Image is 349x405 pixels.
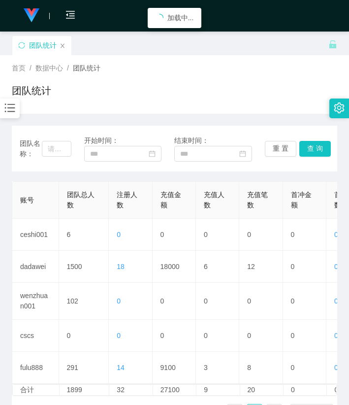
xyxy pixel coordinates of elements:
span: 加载中... [167,14,194,22]
i: 图标: setting [334,102,345,113]
span: 0 [334,263,338,270]
i: 图标: menu-fold [54,0,87,32]
span: 14 [117,364,125,371]
span: / [30,64,32,72]
td: 291 [59,352,109,384]
i: 图标: calendar [239,150,246,157]
td: 0 [283,283,326,320]
td: 0 [239,283,283,320]
img: logo.9652507e.png [24,8,39,22]
span: 0 [334,332,338,339]
td: 1500 [59,251,109,283]
td: 0 [283,251,326,283]
div: 团队统计 [29,36,57,55]
td: 0 [196,283,239,320]
span: 充值笔数 [247,191,268,209]
span: 开始时间： [84,136,119,144]
i: icon: loading [156,14,163,22]
td: 3 [196,352,239,384]
td: 18000 [153,251,196,283]
td: 9 [196,385,240,395]
td: 0 [283,320,326,352]
td: cscs [12,320,59,352]
td: 32 [109,385,153,395]
span: 团队名称： [20,138,42,159]
td: 0 [283,352,326,384]
td: 8 [239,352,283,384]
span: 首页 [12,64,26,72]
span: 团队统计 [73,64,100,72]
span: 0 [117,297,121,305]
span: 团队总人数 [67,191,95,209]
span: 充值人数 [204,191,224,209]
td: 1899 [60,385,110,395]
td: 0 [153,320,196,352]
td: dadawei [12,251,59,283]
i: 图标: bars [3,101,16,114]
td: 0 [59,320,109,352]
td: ceshi001 [12,219,59,251]
td: 9100 [153,352,196,384]
span: 0 [117,231,121,238]
button: 重 置 [265,141,296,157]
input: 请输入 [42,141,71,157]
span: 0 [334,364,338,371]
i: 图标: close [60,43,65,49]
span: 0 [334,297,338,305]
i: 图标: calendar [149,150,156,157]
td: 合计 [13,385,60,395]
td: 0 [283,219,326,251]
span: 注册人数 [117,191,137,209]
span: 数据中心 [35,64,63,72]
span: 0 [334,231,338,238]
span: / [67,64,69,72]
td: 6 [59,219,109,251]
td: 0 [239,320,283,352]
td: 27100 [153,385,196,395]
span: 18 [117,263,125,270]
td: 102 [59,283,109,320]
td: 0 [196,320,239,352]
span: 账号 [20,196,34,204]
i: 图标: unlock [328,40,337,49]
i: 图标: sync [18,42,25,49]
td: 0 [284,385,327,395]
td: 6 [196,251,239,283]
span: 结束时间： [174,136,209,144]
button: 查 询 [299,141,331,157]
td: 0 [153,219,196,251]
span: 0 [117,332,121,339]
td: 20 [240,385,284,395]
span: 充值金额 [160,191,181,209]
h1: 团队统计 [12,83,51,98]
td: 12 [239,251,283,283]
td: 0 [239,219,283,251]
span: 首冲金额 [291,191,312,209]
td: wenzhuan001 [12,283,59,320]
td: 0 [196,219,239,251]
td: fulu888 [12,352,59,384]
td: 0 [153,283,196,320]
